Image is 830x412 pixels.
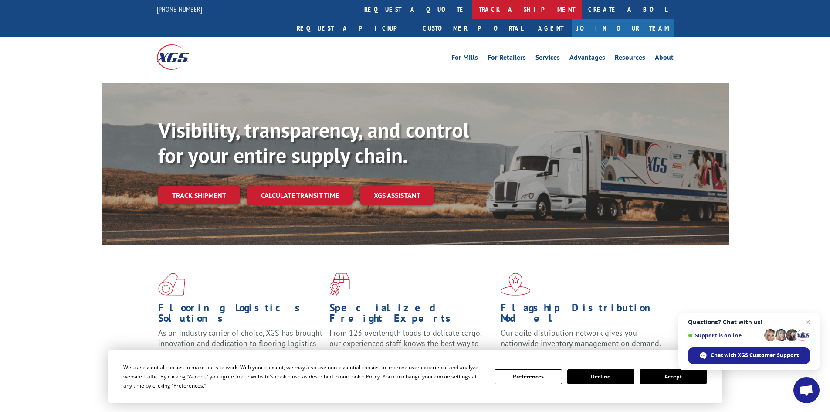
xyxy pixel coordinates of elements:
[793,377,820,403] div: Open chat
[501,303,665,328] h1: Flagship Distribution Model
[173,382,203,389] span: Preferences
[640,369,707,384] button: Accept
[329,328,494,367] p: From 123 overlength loads to delicate cargo, our experienced staff knows the best way to move you...
[488,54,526,64] a: For Retailers
[711,351,799,359] span: Chat with XGS Customer Support
[329,273,350,296] img: xgs-icon-focused-on-flooring-red
[688,347,810,364] div: Chat with XGS Customer Support
[157,5,202,14] a: [PHONE_NUMBER]
[416,19,529,37] a: Customer Portal
[360,186,434,205] a: XGS ASSISTANT
[123,363,484,390] div: We use essential cookies to make our site work. With your consent, we may also use non-essential ...
[501,273,531,296] img: xgs-icon-flagship-distribution-model-red
[615,54,645,64] a: Resources
[529,19,572,37] a: Agent
[567,369,634,384] button: Decline
[535,54,560,64] a: Services
[495,369,562,384] button: Preferences
[290,19,416,37] a: Request a pickup
[688,332,761,339] span: Support is online
[158,186,240,204] a: Track shipment
[572,19,674,37] a: Join Our Team
[451,54,478,64] a: For Mills
[803,317,813,327] span: Close chat
[329,303,494,328] h1: Specialized Freight Experts
[158,303,323,328] h1: Flooring Logistics Solutions
[501,328,661,348] span: Our agile distribution network gives you nationwide inventory management on demand.
[569,54,605,64] a: Advantages
[348,373,380,380] span: Cookie Policy
[247,186,353,205] a: Calculate transit time
[158,116,469,169] b: Visibility, transparency, and control for your entire supply chain.
[655,54,674,64] a: About
[158,273,185,296] img: xgs-icon-total-supply-chain-intelligence-red
[108,350,722,403] div: Cookie Consent Prompt
[158,328,322,359] span: As an industry carrier of choice, XGS has brought innovation and dedication to flooring logistics...
[688,319,810,326] span: Questions? Chat with us!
